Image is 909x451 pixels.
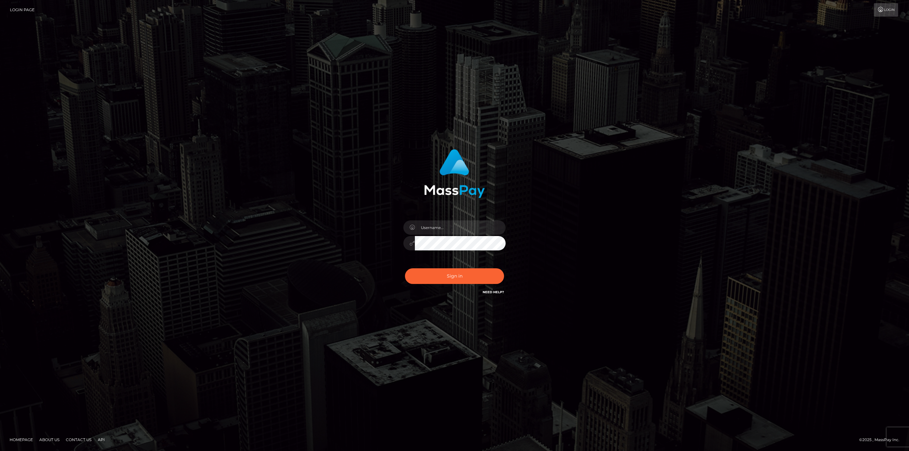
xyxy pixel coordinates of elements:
[415,220,506,235] input: Username...
[874,3,898,17] a: Login
[424,149,485,198] img: MassPay Login
[63,435,94,445] a: Contact Us
[7,435,35,445] a: Homepage
[37,435,62,445] a: About Us
[10,3,35,17] a: Login Page
[95,435,107,445] a: API
[859,436,904,443] div: © 2025 , MassPay Inc.
[405,268,504,284] button: Sign in
[483,290,504,294] a: Need Help?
